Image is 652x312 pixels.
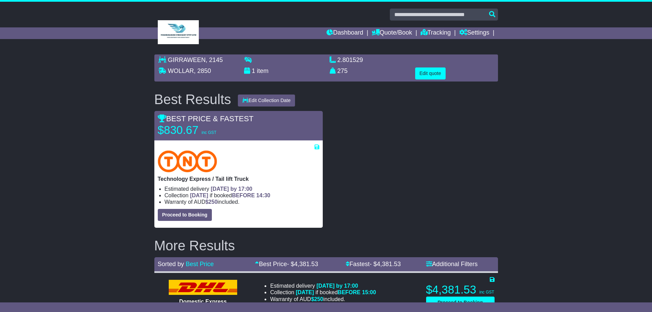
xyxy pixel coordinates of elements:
span: Sorted by [158,261,184,267]
a: Dashboard [327,27,363,39]
span: [DATE] by 17:00 [211,186,253,192]
li: Estimated delivery [165,186,319,192]
span: $ [205,199,218,205]
span: [DATE] [296,289,314,295]
button: Edit quote [415,67,446,79]
span: inc GST [202,130,216,135]
span: item [257,67,269,74]
li: Warranty of AUD included. [165,199,319,205]
span: inc GST [479,290,494,295]
li: Warranty of AUD included. [270,296,376,302]
a: Best Price [186,261,214,267]
span: 275 [337,67,348,74]
span: 250 [208,199,218,205]
img: TNT Domestic: Technology Express / Tail lift Truck [158,150,217,172]
span: 4,381.53 [377,261,401,267]
span: 14:30 [256,192,270,198]
span: BEST PRICE & FASTEST [158,114,254,123]
li: Collection [165,192,319,199]
span: 1 [252,67,255,74]
a: Best Price- $4,381.53 [255,261,318,267]
p: $4,381.53 [426,283,495,297]
a: Tracking [421,27,451,39]
a: Settings [459,27,489,39]
p: $830.67 [158,123,243,137]
span: WOLLAR [168,67,194,74]
span: Domestic Express [179,299,227,304]
div: Best Results [151,92,235,107]
span: 15:00 [362,289,376,295]
span: if booked [296,289,376,295]
a: Additional Filters [426,261,478,267]
a: Fastest- $4,381.53 [346,261,401,267]
span: , 2145 [206,57,223,63]
li: Estimated delivery [270,283,376,289]
span: - $ [370,261,401,267]
button: Edit Collection Date [238,95,295,107]
span: GIRRAWEEN [168,57,206,63]
span: if booked [190,192,270,198]
li: Collection [270,289,376,296]
button: Proceed to Booking [158,209,212,221]
img: DHL: Domestic Express [169,280,237,295]
span: - $ [287,261,318,267]
a: Quote/Book [372,27,412,39]
span: $ [311,296,323,302]
span: BEFORE [338,289,361,295]
span: BEFORE [232,192,255,198]
span: 2.801529 [337,57,363,63]
h2: More Results [154,238,498,253]
span: 4,381.53 [294,261,318,267]
span: [DATE] [190,192,208,198]
span: [DATE] by 17:00 [317,283,358,289]
span: , 2850 [194,67,211,74]
p: Technology Express / Tail lift Truck [158,176,319,182]
span: 250 [314,296,323,302]
button: Proceed to Booking [426,297,495,309]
